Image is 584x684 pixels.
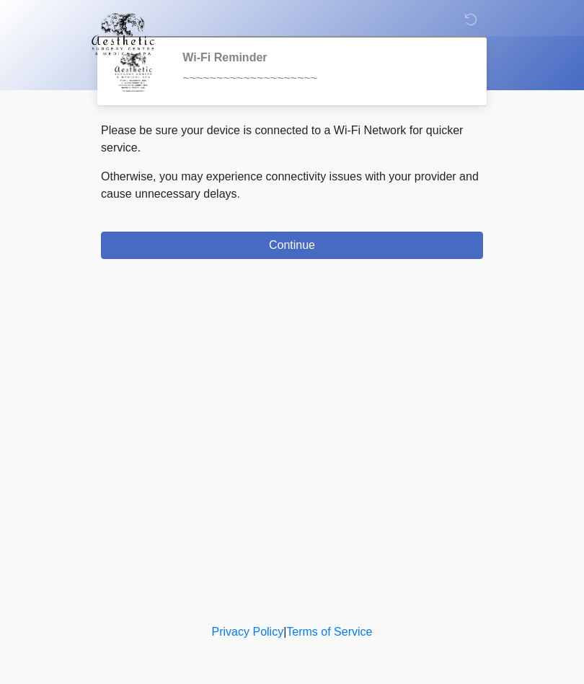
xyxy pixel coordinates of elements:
[112,51,155,94] img: Agent Avatar
[212,626,284,638] a: Privacy Policy
[101,122,483,157] p: Please be sure your device is connected to a Wi-Fi Network for quicker service.
[101,232,483,259] button: Continue
[182,70,461,87] div: ~~~~~~~~~~~~~~~~~~~~
[87,11,159,57] img: Aesthetic Surgery Centre, PLLC Logo
[286,626,372,638] a: Terms of Service
[237,188,240,200] span: .
[101,168,483,203] p: Otherwise, you may experience connectivity issues with your provider and cause unnecessary delays
[283,626,286,638] a: |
